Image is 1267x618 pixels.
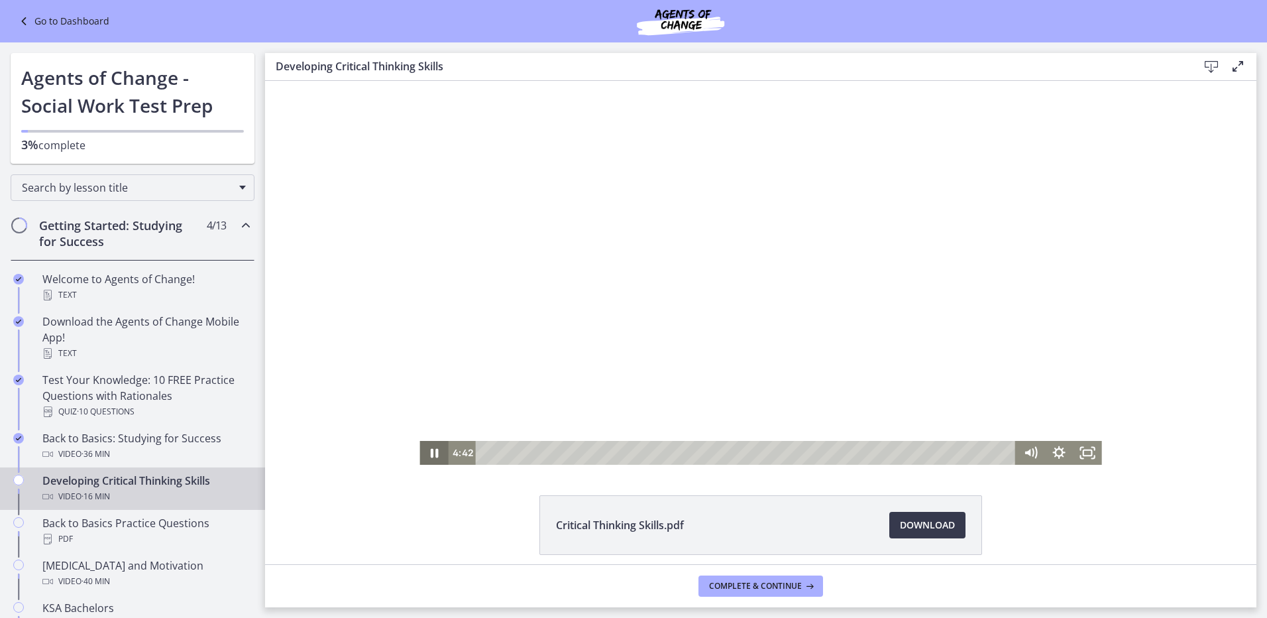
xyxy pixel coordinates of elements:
[780,360,808,384] button: Show settings menu
[42,515,249,547] div: Back to Basics Practice Questions
[42,345,249,361] div: Text
[42,531,249,547] div: PDF
[42,287,249,303] div: Text
[42,314,249,361] div: Download the Agents of Change Mobile App!
[709,581,802,591] span: Complete & continue
[82,574,110,589] span: · 40 min
[13,433,24,444] i: Completed
[21,64,244,119] h1: Agents of Change - Social Work Test Prep
[82,489,110,505] span: · 16 min
[42,558,249,589] div: [MEDICAL_DATA] and Motivation
[77,404,135,420] span: · 10 Questions
[42,404,249,420] div: Quiz
[42,574,249,589] div: Video
[42,372,249,420] div: Test Your Knowledge: 10 FREE Practice Questions with Rationales
[82,446,110,462] span: · 36 min
[39,217,201,249] h2: Getting Started: Studying for Success
[265,81,1256,465] iframe: Video Lesson
[276,58,1177,74] h3: Developing Critical Thinking Skills
[11,174,254,201] div: Search by lesson title
[21,137,38,153] span: 3%
[751,360,780,384] button: Mute
[13,274,24,284] i: Completed
[556,517,684,533] span: Critical Thinking Skills.pdf
[21,137,244,153] p: complete
[22,180,233,195] span: Search by lesson title
[889,512,965,538] a: Download
[900,517,955,533] span: Download
[808,360,837,384] button: Fullscreen
[42,430,249,462] div: Back to Basics: Studying for Success
[601,5,760,37] img: Agents of Change
[42,271,249,303] div: Welcome to Agents of Change!
[42,489,249,505] div: Video
[13,375,24,385] i: Completed
[207,217,226,233] span: 4 / 13
[16,13,109,29] a: Go to Dashboard
[42,473,249,505] div: Developing Critical Thinking Skills
[42,446,249,462] div: Video
[13,316,24,327] i: Completed
[698,576,823,597] button: Complete & continue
